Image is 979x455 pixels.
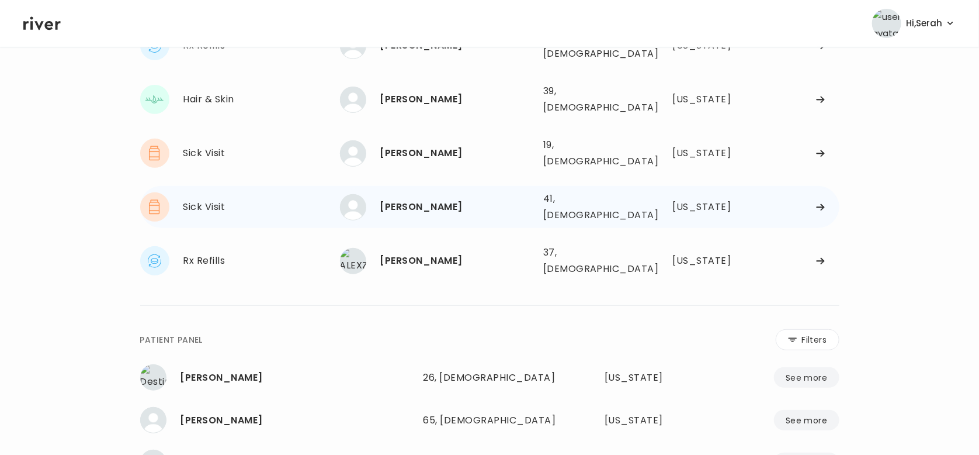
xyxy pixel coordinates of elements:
div: 37, [DEMOGRAPHIC_DATA] [543,244,636,277]
div: Kansas [673,145,738,161]
button: See more [774,410,839,430]
div: Illinois [605,412,697,429]
div: Sick Visit [183,199,340,215]
button: See more [774,367,839,388]
div: 65, [DEMOGRAPHIC_DATA] [423,412,556,429]
div: 39, [DEMOGRAPHIC_DATA] [543,83,636,116]
div: Wisconsin [673,253,738,269]
div: Rx Refills [183,253,340,269]
div: PATIENT PANEL [140,333,203,347]
div: Texas [673,91,738,108]
div: Christy Tsaroumis [380,91,534,108]
div: 26, [DEMOGRAPHIC_DATA] [423,370,556,386]
img: Christy Tsaroumis [340,87,366,113]
button: Filters [776,329,839,350]
div: Georgia [673,199,738,215]
span: Hi, Serah [906,15,942,32]
img: ALIAH CEJA [340,140,366,167]
div: Lauren Alleyne [380,199,534,215]
div: ALEXZANDRA BATTS [380,253,534,269]
img: user avatar [872,9,901,38]
img: Lauren Alleyne [340,194,366,220]
div: Florida [605,370,697,386]
div: 19, [DEMOGRAPHIC_DATA] [543,137,636,170]
img: Joanna Bray [140,407,166,433]
button: user avatarHi,Serah [872,9,956,38]
img: ALEXZANDRA BATTS [340,248,366,274]
div: Destiny Ford [180,370,414,386]
div: Hair & Skin [183,91,340,108]
div: Sick Visit [183,145,340,161]
img: Destiny Ford [140,364,166,391]
div: 41, [DEMOGRAPHIC_DATA] [543,191,636,223]
div: ALIAH CEJA [380,145,534,161]
div: Joanna Bray [180,412,414,429]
